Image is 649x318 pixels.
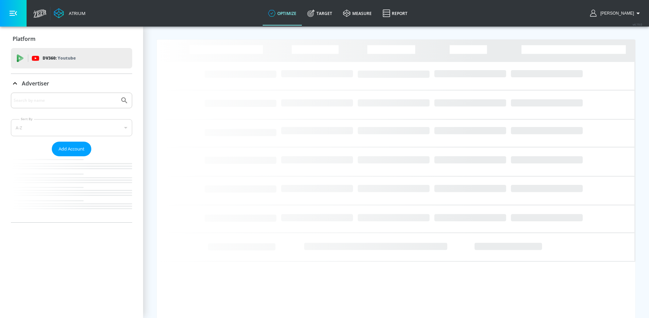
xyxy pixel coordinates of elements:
a: measure [338,1,377,26]
a: Atrium [54,8,86,18]
p: Youtube [58,54,76,62]
span: Add Account [59,145,84,153]
label: Sort By [19,117,34,121]
div: Advertiser [11,93,132,222]
span: v 4.19.0 [633,22,642,26]
div: Atrium [66,10,86,16]
div: Advertiser [11,74,132,93]
div: A-Z [11,119,132,136]
p: Advertiser [22,80,49,87]
a: Report [377,1,413,26]
input: Search by name [14,96,117,105]
p: Platform [13,35,35,43]
p: DV360: [43,54,76,62]
button: [PERSON_NAME] [590,9,642,17]
div: Platform [11,29,132,48]
a: Target [302,1,338,26]
span: login as: wayne.auduong@zefr.com [598,11,634,16]
nav: list of Advertiser [11,156,132,222]
a: optimize [263,1,302,26]
button: Add Account [52,142,91,156]
div: DV360: Youtube [11,48,132,68]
